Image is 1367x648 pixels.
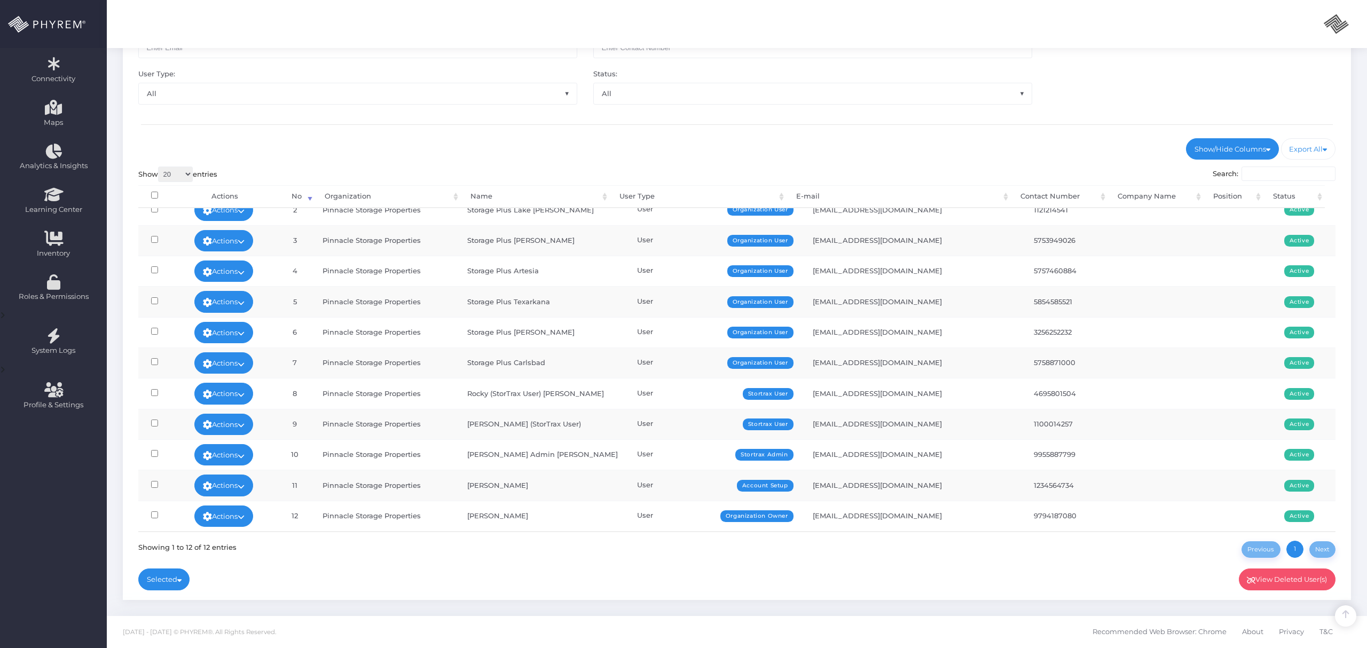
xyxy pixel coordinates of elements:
td: Pinnacle Storage Properties [313,378,458,408]
span: Profile & Settings [23,400,83,410]
td: [EMAIL_ADDRESS][DOMAIN_NAME] [803,501,1024,531]
select: Showentries [158,167,193,182]
a: Actions [194,260,253,282]
a: Recommended Web Browser: Chrome [1093,616,1227,648]
span: Recommended Web Browser: Chrome [1093,621,1227,643]
td: [EMAIL_ADDRESS][DOMAIN_NAME] [803,439,1024,470]
td: [PERSON_NAME] [458,470,627,500]
td: 1100014257 [1024,409,1121,439]
span: Organization User [727,296,794,308]
span: Connectivity [7,74,100,84]
th: Company Name: activate to sort column ascending [1108,185,1204,208]
a: Actions [194,505,253,527]
td: Pinnacle Storage Properties [313,501,458,531]
a: Selected [138,568,190,590]
div: Showing 1 to 12 of 12 entries [138,539,237,552]
td: [EMAIL_ADDRESS][DOMAIN_NAME] [803,409,1024,439]
span: Active [1284,510,1315,522]
td: Storage Plus Carlsbad [458,347,627,378]
td: [PERSON_NAME] (StorTrax User) [458,409,627,439]
div: User [637,480,793,491]
td: [EMAIL_ADDRESS][DOMAIN_NAME] [803,286,1024,317]
span: All [593,83,1032,104]
div: User [637,296,793,307]
td: [EMAIL_ADDRESS][DOMAIN_NAME] [803,378,1024,408]
td: Pinnacle Storage Properties [313,256,458,286]
th: E-mail: activate to sort column ascending [787,185,1011,208]
td: 10 [277,439,313,470]
th: Name: activate to sort column ascending [461,185,609,208]
td: 3 [277,225,313,256]
span: Stortrax Admin [735,449,793,461]
a: Actions [194,291,253,312]
td: Pinnacle Storage Properties [313,409,458,439]
td: Pinnacle Storage Properties [313,317,458,347]
span: Active [1284,296,1315,308]
label: Show entries [138,167,217,182]
div: User [637,418,793,429]
a: View Deleted User(s) [1239,568,1336,590]
span: Active [1284,235,1315,247]
span: Organization User [727,235,794,247]
td: Pinnacle Storage Properties [313,286,458,317]
a: Actions [194,322,253,343]
td: [EMAIL_ADDRESS][DOMAIN_NAME] [803,347,1024,378]
td: 3256252232 [1024,317,1121,347]
td: 1121214541 [1024,194,1121,225]
div: User [637,510,793,521]
td: Storage Plus Lake [PERSON_NAME] [458,194,627,225]
td: [EMAIL_ADDRESS][DOMAIN_NAME] [803,225,1024,256]
td: 7 [277,347,313,378]
td: 5758871000 [1024,347,1121,378]
td: 8 [277,378,313,408]
span: About [1242,621,1263,643]
th: No: activate to sort column ascending [278,185,315,208]
td: Storage Plus Texarkana [458,286,627,317]
span: Organization User [727,265,794,277]
td: 9955887799 [1024,439,1121,470]
th: Actions [171,185,278,208]
td: 11 [277,470,313,500]
a: Actions [194,444,253,465]
div: User [637,357,793,368]
a: 1 [1286,541,1303,558]
span: Inventory [7,248,100,259]
span: Organization User [727,357,794,369]
td: [EMAIL_ADDRESS][DOMAIN_NAME] [803,470,1024,500]
td: Pinnacle Storage Properties [313,439,458,470]
th: Position: activate to sort column ascending [1204,185,1263,208]
span: Organization Owner [720,510,794,522]
div: User [637,327,793,337]
span: Active [1284,449,1315,461]
td: 5854585521 [1024,286,1121,317]
td: 5753949026 [1024,225,1121,256]
span: Stortrax User [743,388,794,400]
td: 2 [277,194,313,225]
span: Active [1284,418,1315,430]
div: User [637,449,793,460]
a: Actions [194,230,253,251]
span: All [594,83,1032,104]
td: 4 [277,256,313,286]
span: System Logs [7,345,100,356]
td: [EMAIL_ADDRESS][DOMAIN_NAME] [803,194,1024,225]
td: 6 [277,317,313,347]
span: Active [1284,204,1315,216]
td: 5 [277,286,313,317]
div: User [637,388,793,399]
a: Actions [194,352,253,374]
td: [PERSON_NAME] Admin [PERSON_NAME] [458,439,627,470]
a: Export All [1281,138,1336,160]
td: Pinnacle Storage Properties [313,347,458,378]
th: Organization: activate to sort column ascending [315,185,461,208]
a: T&C [1319,616,1333,648]
td: 12 [277,501,313,531]
td: 1234564734 [1024,470,1121,500]
td: 9 [277,409,313,439]
span: Active [1284,388,1315,400]
td: [EMAIL_ADDRESS][DOMAIN_NAME] [803,317,1024,347]
label: Search: [1213,167,1336,181]
a: Show/Hide Columns [1186,138,1279,160]
td: Pinnacle Storage Properties [313,225,458,256]
span: Active [1284,265,1315,277]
